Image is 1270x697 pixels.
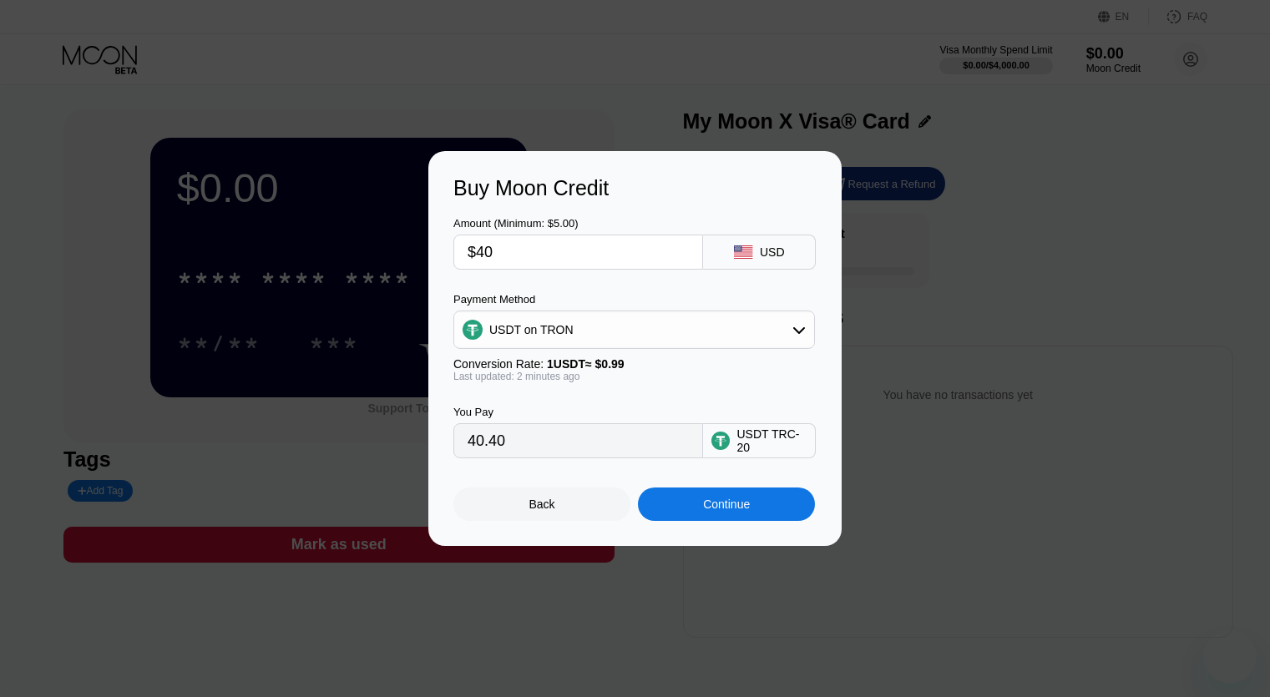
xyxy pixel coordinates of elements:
[454,313,814,346] div: USDT on TRON
[453,357,815,371] div: Conversion Rate:
[529,497,555,511] div: Back
[453,293,815,306] div: Payment Method
[453,176,817,200] div: Buy Moon Credit
[453,217,703,230] div: Amount (Minimum: $5.00)
[760,245,785,259] div: USD
[547,357,625,371] span: 1 USDT ≈ $0.99
[736,427,807,454] div: USDT TRC-20
[638,487,815,521] div: Continue
[489,323,574,336] div: USDT on TRON
[703,497,750,511] div: Continue
[1203,630,1257,684] iframe: Button to launch messaging window
[453,406,703,418] div: You Pay
[453,371,815,382] div: Last updated: 2 minutes ago
[468,235,689,269] input: $0.00
[453,487,630,521] div: Back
